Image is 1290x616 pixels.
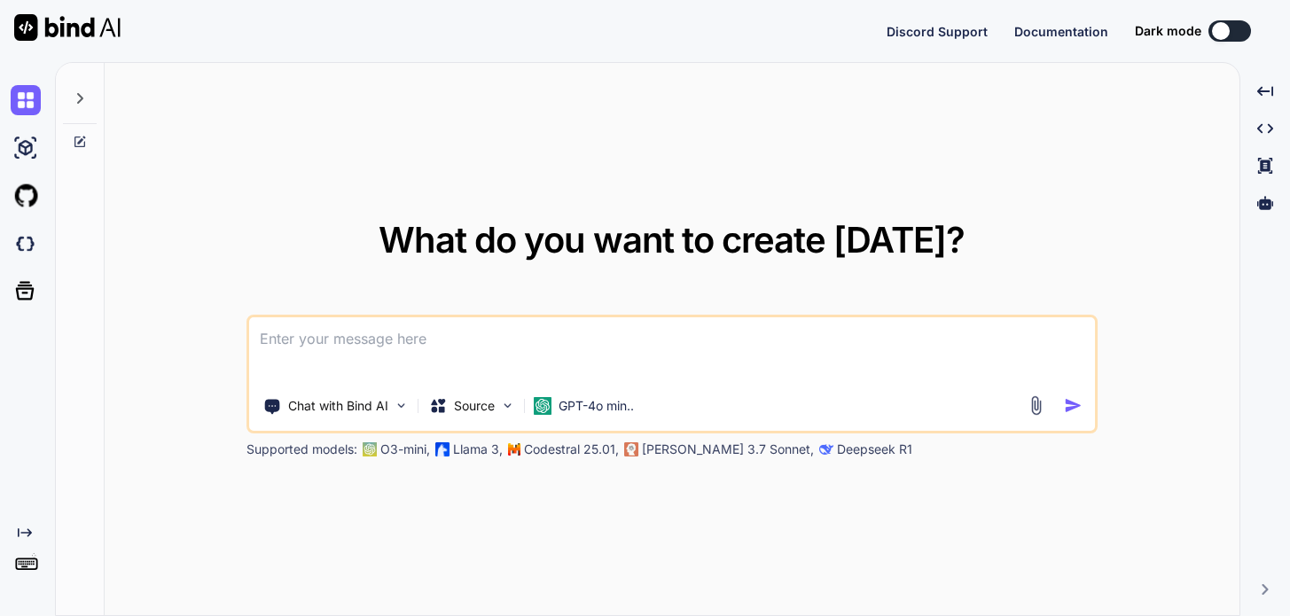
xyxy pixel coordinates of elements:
img: Pick Tools [394,398,409,413]
img: githubLight [11,181,41,211]
img: Llama2 [435,442,450,456]
img: icon [1064,396,1083,415]
img: Bind AI [14,14,121,41]
p: Source [454,397,495,415]
button: Documentation [1014,22,1108,41]
img: darkCloudIdeIcon [11,229,41,259]
img: GPT-4 [363,442,377,456]
p: [PERSON_NAME] 3.7 Sonnet, [642,441,814,458]
p: Supported models: [246,441,357,458]
img: Pick Models [500,398,515,413]
span: What do you want to create [DATE]? [379,218,965,261]
button: Discord Support [887,22,988,41]
img: claude [624,442,638,456]
p: Chat with Bind AI [288,397,388,415]
img: GPT-4o mini [534,397,551,415]
span: Dark mode [1135,22,1201,40]
p: Deepseek R1 [837,441,912,458]
img: attachment [1026,395,1046,416]
img: ai-studio [11,133,41,163]
p: GPT-4o min.. [559,397,634,415]
img: claude [819,442,833,456]
p: Llama 3, [453,441,503,458]
span: Discord Support [887,24,988,39]
p: Codestral 25.01, [524,441,619,458]
p: O3-mini, [380,441,430,458]
span: Documentation [1014,24,1108,39]
img: chat [11,85,41,115]
img: Mistral-AI [508,443,520,456]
